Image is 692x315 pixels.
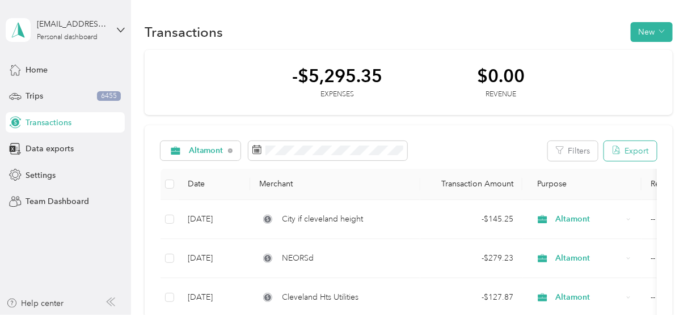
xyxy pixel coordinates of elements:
[429,213,513,225] div: - $145.25
[179,200,250,239] td: [DATE]
[420,169,522,200] th: Transaction Amount
[628,252,692,315] iframe: Everlance-gr Chat Button Frame
[179,169,250,200] th: Date
[429,291,513,304] div: - $127.87
[478,66,525,86] div: $0.00
[282,252,314,265] span: NEORSd
[282,291,359,304] span: Cleveland Hts Utilities
[556,252,622,265] span: Altamont
[250,169,420,200] th: Merchant
[556,213,622,225] span: Altamont
[429,252,513,265] div: - $279.23
[478,90,525,100] div: Revenue
[292,66,382,86] div: -$5,295.35
[26,64,48,76] span: Home
[531,179,567,189] span: Purpose
[26,90,43,102] span: Trips
[26,143,74,155] span: Data exports
[292,90,382,100] div: Expenses
[556,291,622,304] span: Altamont
[26,195,89,207] span: Team Dashboard
[26,117,71,129] span: Transactions
[282,213,364,225] span: City if cleveland height
[6,297,64,309] button: Help center
[37,34,98,41] div: Personal dashboard
[189,147,224,155] span: Altamont
[179,239,250,278] td: [DATE]
[604,141,657,161] button: Export
[97,91,121,101] span: 6455
[548,141,598,161] button: Filters
[26,169,56,181] span: Settings
[37,18,108,30] div: [EMAIL_ADDRESS][DOMAIN_NAME]
[631,22,673,42] button: New
[145,26,223,38] h1: Transactions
